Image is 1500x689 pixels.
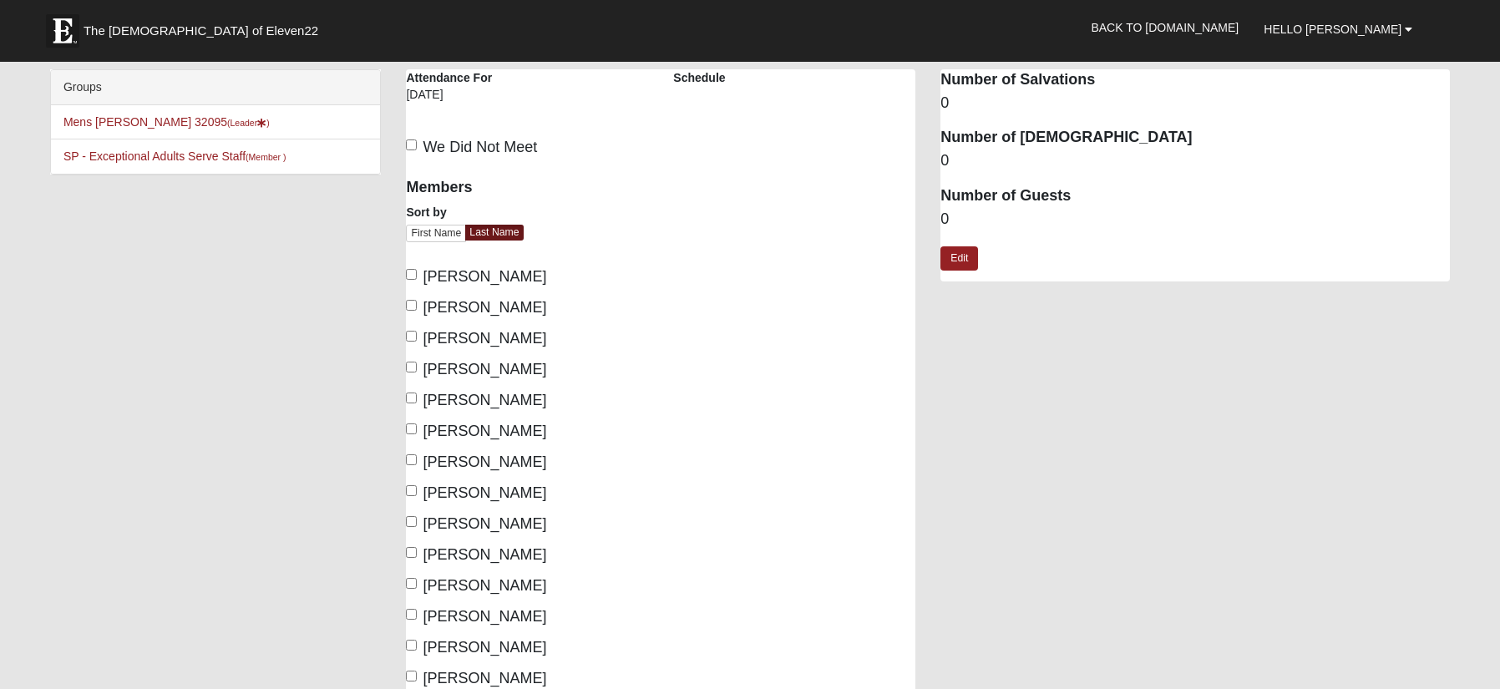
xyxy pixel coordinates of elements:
[406,331,417,342] input: [PERSON_NAME]
[423,546,546,563] span: [PERSON_NAME]
[423,453,546,470] span: [PERSON_NAME]
[406,485,417,496] input: [PERSON_NAME]
[63,149,286,163] a: SP - Exceptional Adults Serve Staff(Member )
[406,640,417,651] input: [PERSON_NAME]
[423,577,546,594] span: [PERSON_NAME]
[406,300,417,311] input: [PERSON_NAME]
[940,185,1450,207] dt: Number of Guests
[1251,8,1425,50] a: Hello [PERSON_NAME]
[227,118,270,128] small: (Leader )
[423,268,546,285] span: [PERSON_NAME]
[406,393,417,403] input: [PERSON_NAME]
[246,152,286,162] small: (Member )
[423,392,546,408] span: [PERSON_NAME]
[406,69,492,86] label: Attendance For
[423,299,546,316] span: [PERSON_NAME]
[423,139,537,155] span: We Did Not Meet
[1264,23,1401,36] span: Hello [PERSON_NAME]
[423,608,546,625] span: [PERSON_NAME]
[465,225,523,241] a: Last Name
[423,484,546,501] span: [PERSON_NAME]
[423,423,546,439] span: [PERSON_NAME]
[423,639,546,656] span: [PERSON_NAME]
[940,69,1450,91] dt: Number of Salvations
[940,127,1450,149] dt: Number of [DEMOGRAPHIC_DATA]
[63,115,270,129] a: Mens [PERSON_NAME] 32095(Leader)
[423,515,546,532] span: [PERSON_NAME]
[406,609,417,620] input: [PERSON_NAME]
[406,86,514,114] div: [DATE]
[406,269,417,280] input: [PERSON_NAME]
[423,361,546,377] span: [PERSON_NAME]
[423,330,546,347] span: [PERSON_NAME]
[1078,7,1251,48] a: Back to [DOMAIN_NAME]
[406,362,417,372] input: [PERSON_NAME]
[406,423,417,434] input: [PERSON_NAME]
[84,23,318,39] span: The [DEMOGRAPHIC_DATA] of Eleven22
[940,209,1450,231] dd: 0
[406,547,417,558] input: [PERSON_NAME]
[406,179,648,197] h4: Members
[406,139,417,150] input: We Did Not Meet
[940,150,1450,172] dd: 0
[51,70,381,105] div: Groups
[406,516,417,527] input: [PERSON_NAME]
[940,93,1450,114] dd: 0
[46,14,79,48] img: Eleven22 logo
[406,225,466,242] a: First Name
[406,204,446,220] label: Sort by
[673,69,725,86] label: Schedule
[38,6,372,48] a: The [DEMOGRAPHIC_DATA] of Eleven22
[940,246,978,271] a: Edit
[406,578,417,589] input: [PERSON_NAME]
[406,454,417,465] input: [PERSON_NAME]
